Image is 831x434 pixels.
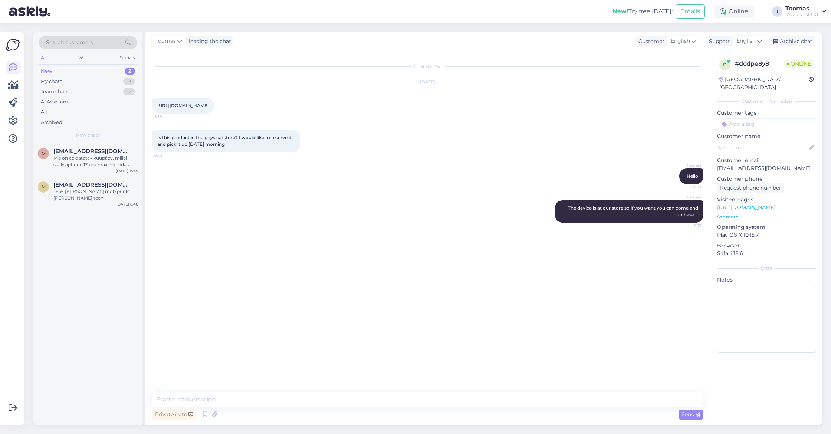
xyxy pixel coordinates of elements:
div: Chat started [152,63,703,70]
div: Socials [118,53,137,63]
div: Try free [DATE]: [612,7,673,16]
a: [URL][DOMAIN_NAME] [157,103,209,108]
div: All [39,53,48,63]
div: leading the chat [186,37,231,45]
div: My chats [41,78,62,85]
div: Online [714,5,754,18]
p: Customer name [717,132,816,140]
span: 11:13 [673,184,701,190]
p: Browser [717,242,816,250]
span: English [671,37,690,45]
div: 2 [125,68,135,75]
span: Is this product in the physical store? I would like to reserve it and pick it up [DATE] morning [157,135,293,147]
span: Search customers [46,39,93,46]
span: Mariliisle@gmail.com [53,181,131,188]
a: [URL][DOMAIN_NAME] [717,204,775,211]
span: Hello [687,173,698,179]
button: Emails [676,4,705,19]
div: Private note [152,410,196,420]
span: The device is at our store so if you want you can come and purchase it [568,205,699,217]
span: marleenmets55@gmail.com [53,148,131,155]
p: Visited pages [717,196,816,204]
div: Archive chat [769,36,815,46]
div: Mobipunkt OÜ [785,11,818,17]
p: Safari 18.6 [717,250,816,257]
div: [DATE] [152,79,703,85]
div: [DATE] 15:14 [116,168,138,174]
div: 13 [123,78,135,85]
div: Tere, [PERSON_NAME] mobipunkti [PERSON_NAME] teen [PERSON_NAME] ostu siis kas [PERSON_NAME] toob ... [53,188,138,201]
p: See more ... [717,214,816,220]
div: Request phone number [717,183,784,193]
p: Customer phone [717,175,816,183]
p: Customer tags [717,109,816,117]
div: AI Assistant [41,98,68,106]
img: Askly Logo [6,38,20,52]
span: m [42,151,46,156]
div: Extra [717,265,816,272]
p: Mac OS X 10.15.7 [717,231,816,239]
div: [GEOGRAPHIC_DATA], [GEOGRAPHIC_DATA] [719,76,809,91]
div: New [41,68,52,75]
span: d [723,62,727,68]
div: 12 [123,88,135,95]
input: Add a tag [717,118,816,129]
p: [EMAIL_ADDRESS][DOMAIN_NAME] [717,164,816,172]
div: [DATE] 8:46 [116,201,138,207]
div: Mis on eeldatatav kuupäev, millal saaks iphone 17 pro maxi hõbedase 256GB kätte? [53,155,138,168]
span: Toomas [673,162,701,168]
span: New chats [76,132,100,138]
div: Toomas [785,6,818,11]
span: 11:13 [673,223,701,228]
span: Toomas [155,37,176,45]
span: English [736,37,756,45]
div: Team chats [41,88,68,95]
span: M [42,184,46,190]
div: Support [706,37,730,45]
a: ToomasMobipunkt OÜ [785,6,827,17]
div: Customer information [717,98,816,105]
p: Customer email [717,157,816,164]
div: All [41,108,47,116]
div: Archived [41,119,62,126]
div: # dcdpe8y8 [735,59,784,68]
span: Toomas [673,194,701,200]
span: Online [784,60,814,68]
p: Operating system [717,223,816,231]
p: Notes [717,276,816,284]
span: 8:58 [154,152,182,158]
div: Customer [635,37,664,45]
input: Add name [717,144,808,152]
span: Send [681,411,700,418]
div: T [772,6,782,17]
span: 8:58 [154,114,182,119]
div: Web [77,53,90,63]
b: New! [612,8,628,15]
